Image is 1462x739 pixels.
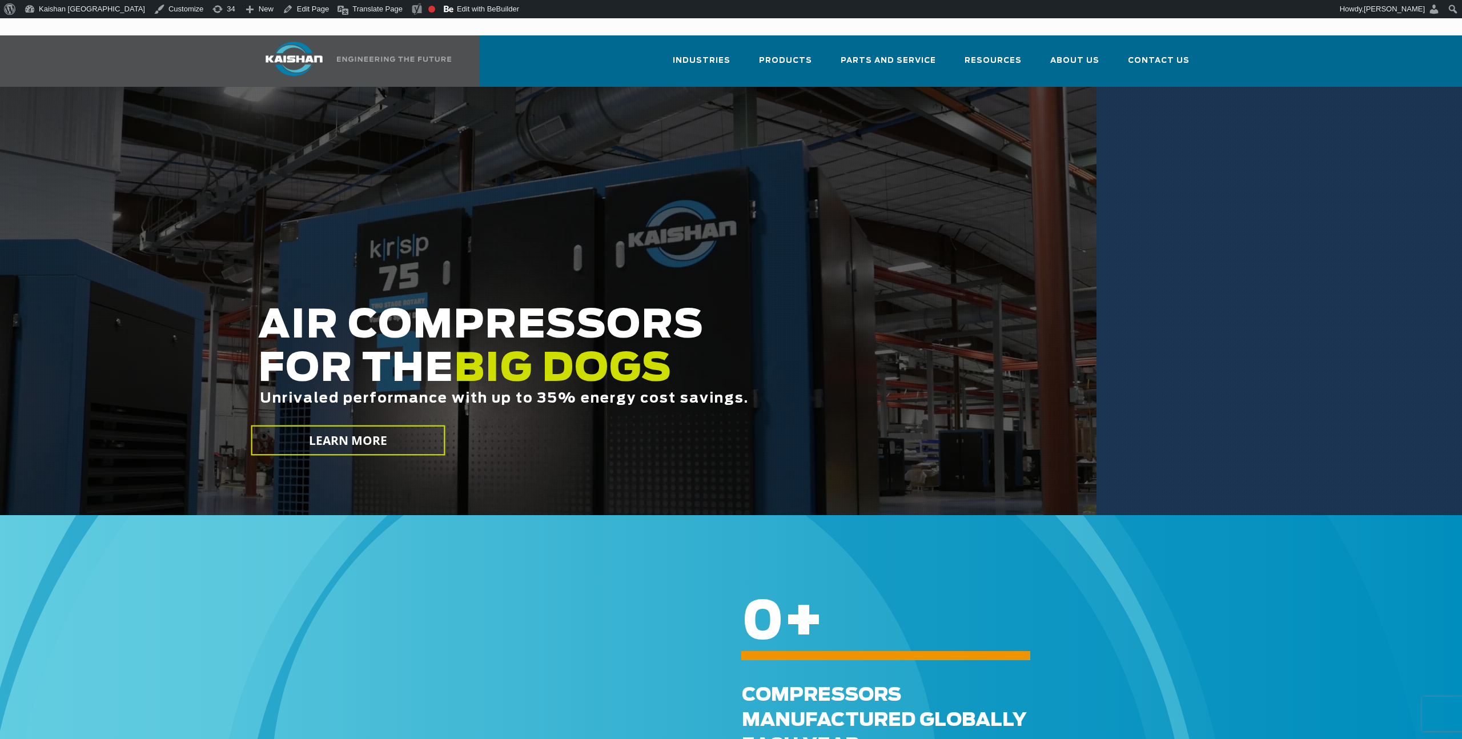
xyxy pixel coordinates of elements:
[742,615,1404,630] h6: +
[428,6,435,13] div: Focus keyphrase not set
[673,54,730,67] span: Industries
[1128,54,1190,67] span: Contact Us
[454,350,672,389] span: BIG DOGS
[251,35,453,87] a: Kaishan USA
[1128,46,1190,85] a: Contact Us
[965,46,1022,85] a: Resources
[258,304,1044,442] h2: AIR COMPRESSORS FOR THE
[251,425,445,456] a: LEARN MORE
[742,597,784,649] span: 0
[965,54,1022,67] span: Resources
[309,432,388,449] span: LEARN MORE
[1050,54,1099,67] span: About Us
[759,46,812,85] a: Products
[251,42,337,76] img: kaishan logo
[841,54,936,67] span: Parts and Service
[337,57,451,62] img: Engineering the future
[673,46,730,85] a: Industries
[260,392,749,405] span: Unrivaled performance with up to 35% energy cost savings.
[841,46,936,85] a: Parts and Service
[1050,46,1099,85] a: About Us
[1364,5,1425,13] span: [PERSON_NAME]
[759,54,812,67] span: Products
